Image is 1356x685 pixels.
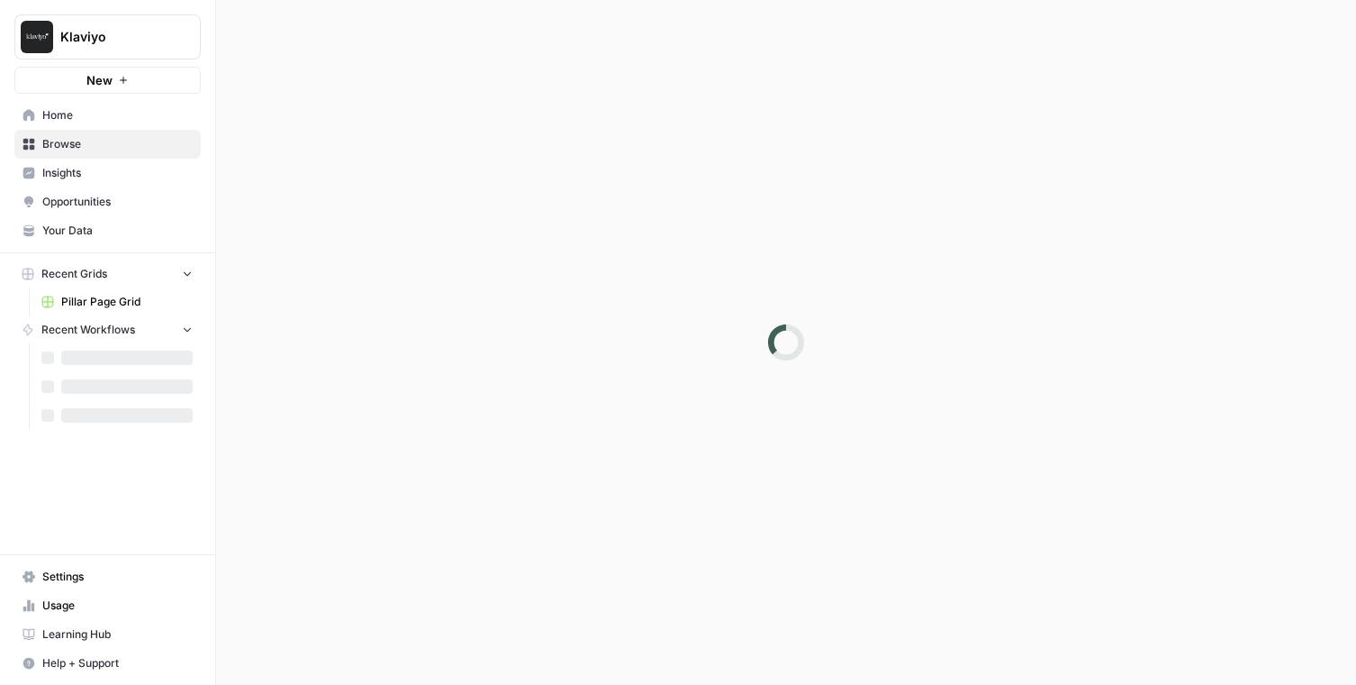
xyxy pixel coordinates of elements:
a: Your Data [14,216,201,245]
span: Home [42,107,193,123]
button: Recent Workflows [14,316,201,343]
span: Learning Hub [42,626,193,643]
img: Klaviyo Logo [21,21,53,53]
a: Learning Hub [14,620,201,649]
button: New [14,67,201,94]
a: Browse [14,130,201,159]
span: Recent Workflows [41,322,135,338]
a: Pillar Page Grid [33,288,201,316]
span: Browse [42,136,193,152]
span: Your Data [42,223,193,239]
span: Help + Support [42,655,193,671]
span: Pillar Page Grid [61,294,193,310]
a: Settings [14,562,201,591]
a: Usage [14,591,201,620]
span: New [86,71,113,89]
span: Settings [42,569,193,585]
span: Klaviyo [60,28,169,46]
a: Opportunities [14,187,201,216]
a: Home [14,101,201,130]
button: Recent Grids [14,260,201,288]
span: Insights [42,165,193,181]
span: Recent Grids [41,266,107,282]
button: Workspace: Klaviyo [14,14,201,59]
a: Insights [14,159,201,187]
span: Usage [42,598,193,614]
button: Help + Support [14,649,201,678]
span: Opportunities [42,194,193,210]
